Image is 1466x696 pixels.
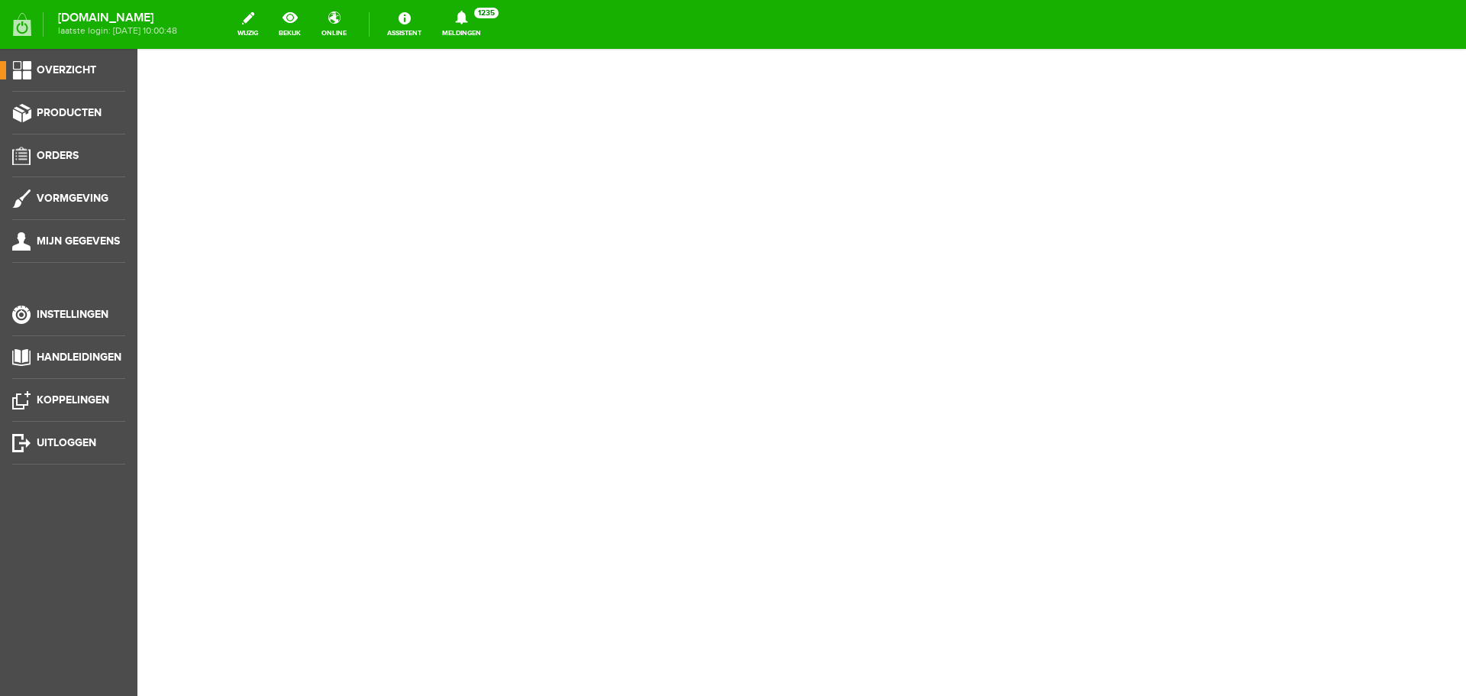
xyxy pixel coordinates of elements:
span: Vormgeving [37,192,108,205]
span: Mijn gegevens [37,235,120,248]
span: Koppelingen [37,393,109,406]
a: online [312,8,356,41]
a: wijzig [228,8,267,41]
a: bekijk [270,8,310,41]
span: Handleidingen [37,351,121,364]
span: 1235 [474,8,499,18]
a: Meldingen1235 [433,8,490,41]
span: Orders [37,149,79,162]
span: Overzicht [37,63,96,76]
span: Uitloggen [37,436,96,449]
strong: [DOMAIN_NAME] [58,14,177,22]
span: Producten [37,106,102,119]
span: Instellingen [37,308,108,321]
a: Assistent [378,8,431,41]
span: laatste login: [DATE] 10:00:48 [58,27,177,35]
